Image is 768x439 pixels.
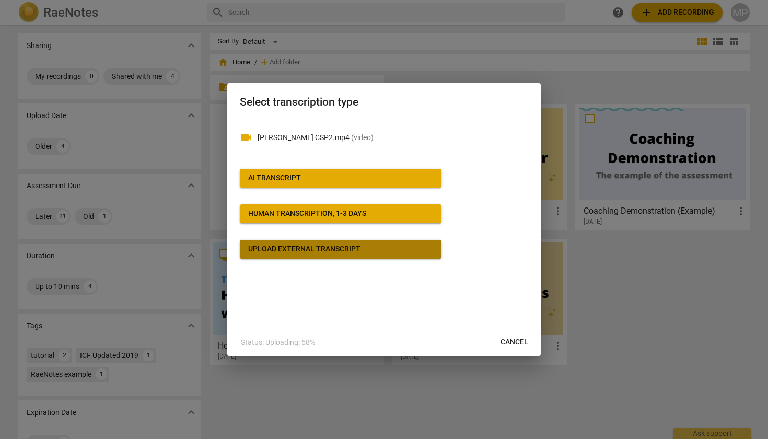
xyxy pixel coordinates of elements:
[240,96,528,109] h2: Select transcription type
[240,169,441,188] button: AI Transcript
[240,204,441,223] button: Human transcription, 1-3 days
[240,131,252,144] span: videocam
[248,173,301,183] div: AI Transcript
[248,244,360,255] div: Upload external transcript
[240,240,441,259] button: Upload external transcript
[248,209,366,219] div: Human transcription, 1-3 days
[492,333,537,352] button: Cancel
[351,133,374,142] span: ( video )
[258,132,528,143] p: Lauren_Coaching CSP2.mp4(video)
[241,337,315,348] p: Status: Uploading: 58%
[501,337,528,348] span: Cancel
